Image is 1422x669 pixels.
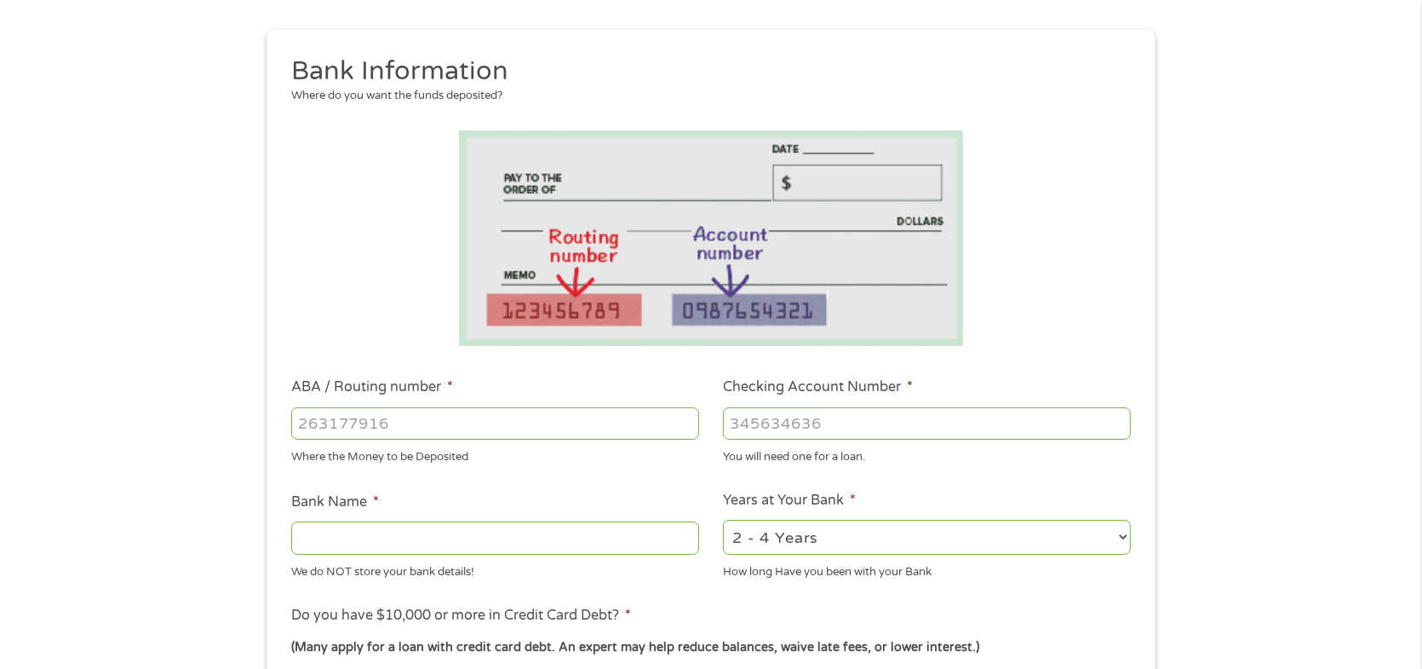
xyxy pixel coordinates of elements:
div: We do NOT store your bank details! [291,557,699,580]
div: (Many apply for a loan with credit card debt. An expert may help reduce balances, waive late fees... [291,638,1131,657]
input: 345634636 [723,407,1131,440]
img: Routing number location [459,130,963,346]
h2: Bank Information [291,55,1119,89]
div: You will need one for a loan. [723,443,1131,466]
label: Checking Account Number [723,378,913,396]
div: How long Have you been with your Bank [723,557,1131,580]
input: 263177916 [291,407,699,440]
label: Years at Your Bank [723,492,856,510]
label: ABA / Routing number [291,378,453,396]
div: Where do you want the funds deposited? [291,88,1119,105]
label: Bank Name [291,493,379,511]
div: Where the Money to be Deposited [291,443,699,466]
label: Do you have $10,000 or more in Credit Card Debt? [291,607,631,625]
